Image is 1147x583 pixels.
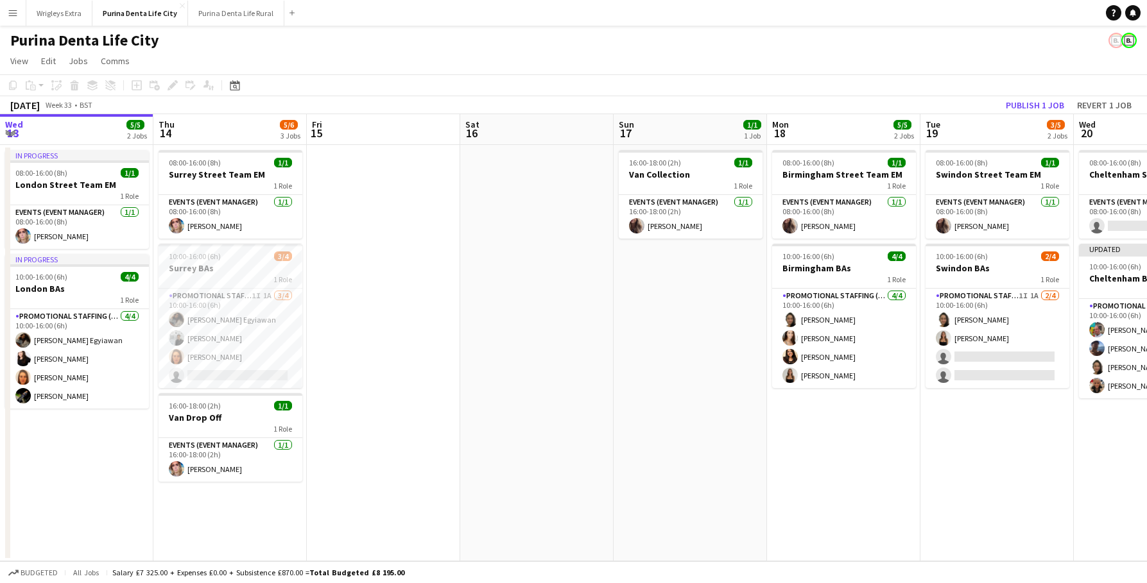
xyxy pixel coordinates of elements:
div: 2 Jobs [127,131,147,140]
div: [DATE] [10,99,40,112]
span: Sat [465,119,479,130]
span: 1 Role [120,191,139,201]
span: 1 Role [273,275,292,284]
span: 15 [310,126,322,140]
span: 5/5 [126,120,144,130]
h3: Surrey BAs [159,262,302,274]
span: Jobs [69,55,88,67]
span: 1 Role [273,181,292,190]
span: 20 [1077,126,1096,140]
div: 3 Jobs [280,131,300,140]
div: Salary £7 325.00 + Expenses £0.00 + Subsistence £870.00 = [112,568,404,577]
app-card-role: Events (Event Manager)1/108:00-16:00 (8h)[PERSON_NAME] [926,195,1069,239]
button: Purina Denta Life City [92,1,188,26]
div: 2 Jobs [894,131,914,140]
div: 2 Jobs [1048,131,1067,140]
span: 16:00-18:00 (2h) [629,158,681,167]
div: In progress [5,150,149,160]
app-job-card: 16:00-18:00 (2h)1/1Van Collection1 RoleEvents (Event Manager)1/116:00-18:00 (2h)[PERSON_NAME] [619,150,763,239]
h1: Purina Denta Life City [10,31,159,50]
app-card-role: Events (Event Manager)1/108:00-16:00 (8h)[PERSON_NAME] [5,205,149,249]
a: Jobs [64,53,93,69]
button: Wrigleys Extra [26,1,92,26]
h3: Van Drop Off [159,412,302,423]
span: 5/6 [280,120,298,130]
span: 14 [157,126,175,140]
span: 1/1 [734,158,752,167]
span: Sun [619,119,634,130]
app-card-role: Promotional Staffing (Brand Ambassadors)4/410:00-16:00 (6h)[PERSON_NAME][PERSON_NAME][PERSON_NAME... [772,289,916,388]
span: 08:00-16:00 (8h) [15,168,67,178]
app-card-role: Events (Event Manager)1/116:00-18:00 (2h)[PERSON_NAME] [159,438,302,482]
app-card-role: Promotional Staffing (Brand Ambassadors)4/410:00-16:00 (6h)[PERSON_NAME] Egyiawan[PERSON_NAME][PE... [5,309,149,409]
span: 1 Role [734,181,752,190]
app-user-avatar: Bounce Activations Ltd [1108,33,1124,48]
span: 3/5 [1047,120,1065,130]
button: Budgeted [6,566,60,580]
span: 13 [3,126,23,140]
app-job-card: 10:00-16:00 (6h)3/4Surrey BAs1 RolePromotional Staffing (Brand Ambassadors)1I1A3/410:00-16:00 (6h... [159,244,302,388]
app-card-role: Events (Event Manager)1/116:00-18:00 (2h)[PERSON_NAME] [619,195,763,239]
span: 1/1 [888,158,906,167]
span: 3/4 [274,251,292,261]
span: Thu [159,119,175,130]
app-job-card: 08:00-16:00 (8h)1/1Surrey Street Team EM1 RoleEvents (Event Manager)1/108:00-16:00 (8h)[PERSON_NAME] [159,150,302,239]
h3: Birmingham BAs [772,262,916,274]
span: 1 Role [120,295,139,305]
app-job-card: 10:00-16:00 (6h)4/4Birmingham BAs1 RolePromotional Staffing (Brand Ambassadors)4/410:00-16:00 (6h... [772,244,916,388]
div: 1 Job [744,131,761,140]
span: Comms [101,55,130,67]
span: 08:00-16:00 (8h) [169,158,221,167]
app-job-card: 10:00-16:00 (6h)2/4Swindon BAs1 RolePromotional Staffing (Brand Ambassadors)1I1A2/410:00-16:00 (6... [926,244,1069,388]
app-job-card: In progress08:00-16:00 (8h)1/1London Street Team EM1 RoleEvents (Event Manager)1/108:00-16:00 (8h... [5,150,149,249]
app-card-role: Events (Event Manager)1/108:00-16:00 (8h)[PERSON_NAME] [772,195,916,239]
span: 10:00-16:00 (6h) [936,251,988,261]
span: 08:00-16:00 (8h) [936,158,988,167]
app-job-card: 08:00-16:00 (8h)1/1Birmingham Street Team EM1 RoleEvents (Event Manager)1/108:00-16:00 (8h)[PERSO... [772,150,916,239]
span: 08:00-16:00 (8h) [1089,158,1141,167]
span: 4/4 [888,251,906,261]
span: 1 Role [273,424,292,434]
h3: Swindon Street Team EM [926,169,1069,180]
a: Comms [96,53,135,69]
span: 10:00-16:00 (6h) [1089,262,1141,271]
h3: London BAs [5,283,149,294]
span: 19 [924,126,940,140]
button: Revert 1 job [1072,97,1137,114]
app-job-card: 16:00-18:00 (2h)1/1Van Drop Off1 RoleEvents (Event Manager)1/116:00-18:00 (2h)[PERSON_NAME] [159,393,302,482]
span: 1 Role [887,181,906,190]
div: In progress [5,254,149,264]
h3: Birmingham Street Team EM [772,169,916,180]
span: 1/1 [121,168,139,178]
app-job-card: In progress10:00-16:00 (6h)4/4London BAs1 RolePromotional Staffing (Brand Ambassadors)4/410:00-16... [5,254,149,409]
span: Week 33 [42,100,74,110]
span: Mon [772,119,789,130]
button: Publish 1 job [1001,97,1069,114]
span: Total Budgeted £8 195.00 [309,568,404,577]
app-card-role: Promotional Staffing (Brand Ambassadors)1I1A3/410:00-16:00 (6h)[PERSON_NAME] Egyiawan[PERSON_NAME... [159,289,302,388]
span: Wed [5,119,23,130]
div: BST [80,100,92,110]
span: 1/1 [274,401,292,410]
span: 10:00-16:00 (6h) [782,251,834,261]
app-user-avatar: Bounce Activations Ltd [1121,33,1137,48]
span: All jobs [71,568,101,577]
span: 4/4 [121,272,139,282]
span: 1 Role [1040,181,1059,190]
app-card-role: Events (Event Manager)1/108:00-16:00 (8h)[PERSON_NAME] [159,195,302,239]
span: 16 [463,126,479,140]
app-job-card: 08:00-16:00 (8h)1/1Swindon Street Team EM1 RoleEvents (Event Manager)1/108:00-16:00 (8h)[PERSON_N... [926,150,1069,239]
span: 5/5 [893,120,911,130]
span: 10:00-16:00 (6h) [169,251,221,261]
span: 10:00-16:00 (6h) [15,272,67,282]
span: 18 [770,126,789,140]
